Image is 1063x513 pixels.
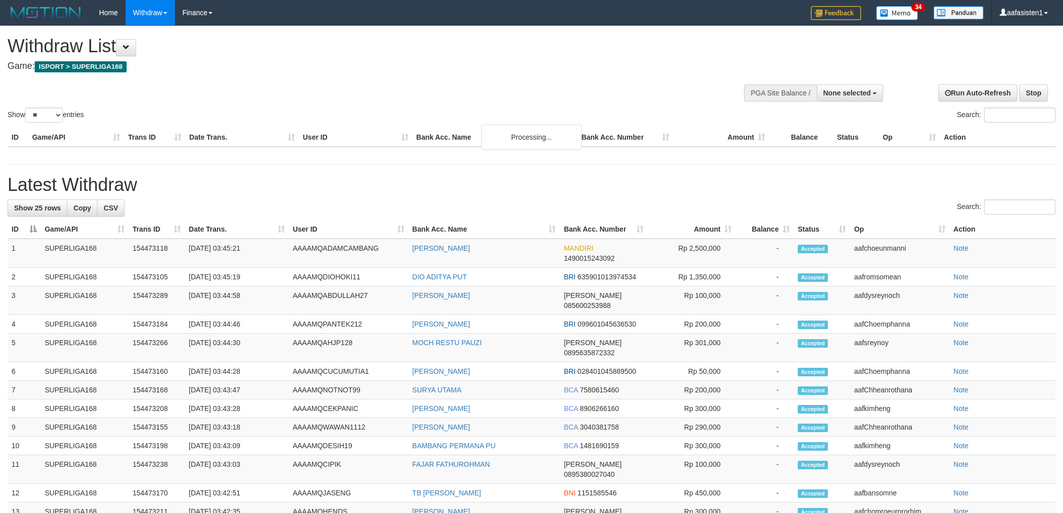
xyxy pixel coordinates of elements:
[481,125,582,150] div: Processing...
[850,399,949,418] td: aafkimheng
[185,268,289,286] td: [DATE] 03:45:19
[798,368,828,376] span: Accepted
[648,418,735,437] td: Rp 290,000
[564,386,578,394] span: BCA
[911,3,925,12] span: 34
[850,381,949,399] td: aafChheanrothana
[8,455,41,484] td: 11
[289,239,408,268] td: AAAAMQADAMCAMBANG
[580,404,619,413] span: Copy 8906266160 to clipboard
[953,367,969,375] a: Note
[648,381,735,399] td: Rp 200,000
[129,286,185,315] td: 154473289
[8,239,41,268] td: 1
[798,424,828,432] span: Accepted
[129,315,185,334] td: 154473184
[648,437,735,455] td: Rp 300,000
[8,484,41,502] td: 12
[412,489,481,497] a: TB [PERSON_NAME]
[129,418,185,437] td: 154473155
[957,108,1055,123] label: Search:
[953,320,969,328] a: Note
[289,362,408,381] td: AAAAMQCUCUMUTIA1
[648,362,735,381] td: Rp 50,000
[580,423,619,431] span: Copy 3040381758 to clipboard
[798,442,828,451] span: Accepted
[798,245,828,253] span: Accepted
[735,484,794,502] td: -
[564,367,575,375] span: BRI
[953,404,969,413] a: Note
[185,484,289,502] td: [DATE] 03:42:51
[953,423,969,431] a: Note
[953,460,969,468] a: Note
[8,175,1055,195] h1: Latest Withdraw
[949,220,1055,239] th: Action
[798,461,828,469] span: Accepted
[876,6,918,20] img: Button%20Memo.svg
[8,268,41,286] td: 2
[129,399,185,418] td: 154473208
[953,244,969,252] a: Note
[580,442,619,450] span: Copy 1481690159 to clipboard
[185,239,289,268] td: [DATE] 03:45:21
[577,128,673,147] th: Bank Acc. Number
[735,362,794,381] td: -
[8,418,41,437] td: 9
[8,36,699,56] h1: Withdraw List
[940,128,1055,147] th: Action
[879,128,940,147] th: Op
[41,286,129,315] td: SUPERLIGA168
[953,489,969,497] a: Note
[564,423,578,431] span: BCA
[648,334,735,362] td: Rp 301,000
[412,273,467,281] a: DIO ADITYA PUT
[564,460,621,468] span: [PERSON_NAME]
[564,489,575,497] span: BNI
[289,484,408,502] td: AAAAMQJASENG
[798,489,828,498] span: Accepted
[412,367,470,375] a: [PERSON_NAME]
[41,399,129,418] td: SUPERLIGA168
[97,199,125,217] a: CSV
[8,315,41,334] td: 4
[289,334,408,362] td: AAAAMQAHJP128
[41,239,129,268] td: SUPERLIGA168
[25,108,63,123] select: Showentries
[129,268,185,286] td: 154473105
[735,268,794,286] td: -
[289,286,408,315] td: AAAAMQABDULLAH27
[129,334,185,362] td: 154473266
[129,239,185,268] td: 154473118
[289,437,408,455] td: AAAAMQDESIH19
[412,423,470,431] a: [PERSON_NAME]
[769,128,833,147] th: Balance
[564,320,575,328] span: BRI
[35,61,127,72] span: ISPORT > SUPERLIGA168
[735,239,794,268] td: -
[850,334,949,362] td: aafsreynoy
[833,128,879,147] th: Status
[412,244,470,252] a: [PERSON_NAME]
[289,315,408,334] td: AAAAMQPANTEK212
[8,108,84,123] label: Show entries
[850,315,949,334] td: aafChoemphanna
[8,286,41,315] td: 3
[953,442,969,450] a: Note
[41,315,129,334] td: SUPERLIGA168
[564,254,614,262] span: Copy 1490015243092 to clipboard
[578,273,636,281] span: Copy 635901013974534 to clipboard
[8,61,699,71] h4: Game:
[185,437,289,455] td: [DATE] 03:43:09
[648,239,735,268] td: Rp 2,500,000
[578,367,636,375] span: Copy 028401045889500 to clipboard
[578,489,617,497] span: Copy 1151585546 to clipboard
[103,204,118,212] span: CSV
[811,6,861,20] img: Feedback.jpg
[564,349,614,357] span: Copy 0895635872332 to clipboard
[412,291,470,299] a: [PERSON_NAME]
[289,418,408,437] td: AAAAMQWAWAN1112
[564,339,621,347] span: [PERSON_NAME]
[984,199,1055,215] input: Search:
[412,386,462,394] a: SURYA UTAMA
